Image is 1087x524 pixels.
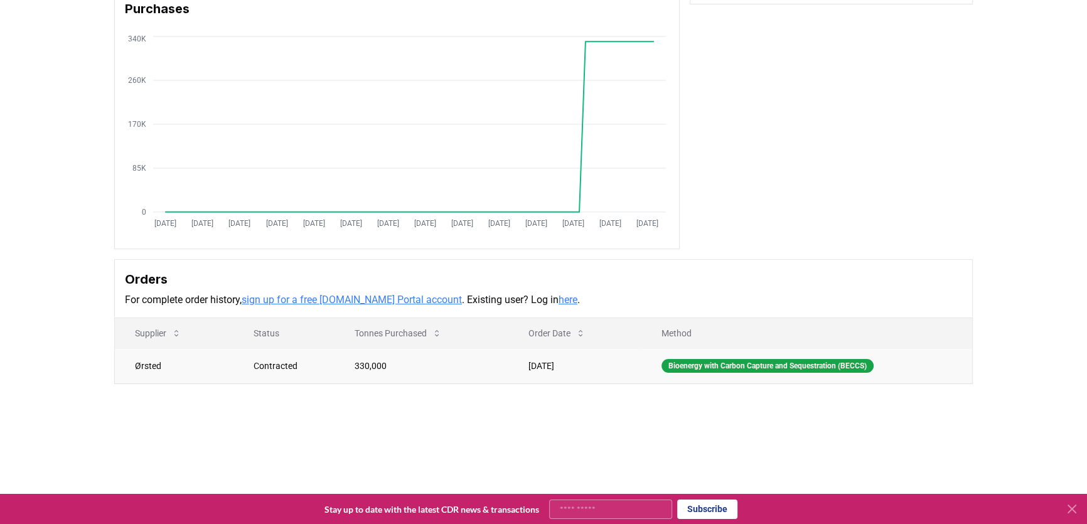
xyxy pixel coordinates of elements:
h3: Orders [125,270,962,289]
p: Method [651,327,962,340]
tspan: 340K [128,35,146,43]
tspan: [DATE] [340,219,362,228]
div: Bioenergy with Carbon Capture and Sequestration (BECCS) [661,359,874,373]
button: Supplier [125,321,191,346]
button: Order Date [518,321,596,346]
tspan: [DATE] [488,219,510,228]
tspan: [DATE] [303,219,325,228]
tspan: [DATE] [451,219,473,228]
a: here [559,294,577,306]
tspan: 0 [142,208,146,217]
tspan: 260K [128,76,146,85]
tspan: [DATE] [636,219,658,228]
tspan: 170K [128,120,146,129]
tspan: [DATE] [154,219,176,228]
tspan: [DATE] [525,219,547,228]
p: For complete order history, . Existing user? Log in . [125,292,962,307]
button: Tonnes Purchased [345,321,452,346]
td: 330,000 [335,348,508,383]
tspan: [DATE] [377,219,399,228]
tspan: [DATE] [562,219,584,228]
td: Ørsted [115,348,233,383]
div: Contracted [254,360,324,372]
tspan: [DATE] [266,219,288,228]
td: [DATE] [508,348,641,383]
a: sign up for a free [DOMAIN_NAME] Portal account [242,294,462,306]
tspan: [DATE] [599,219,621,228]
tspan: [DATE] [229,219,251,228]
p: Status [244,327,324,340]
tspan: [DATE] [191,219,213,228]
tspan: [DATE] [414,219,436,228]
tspan: 85K [132,164,146,173]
